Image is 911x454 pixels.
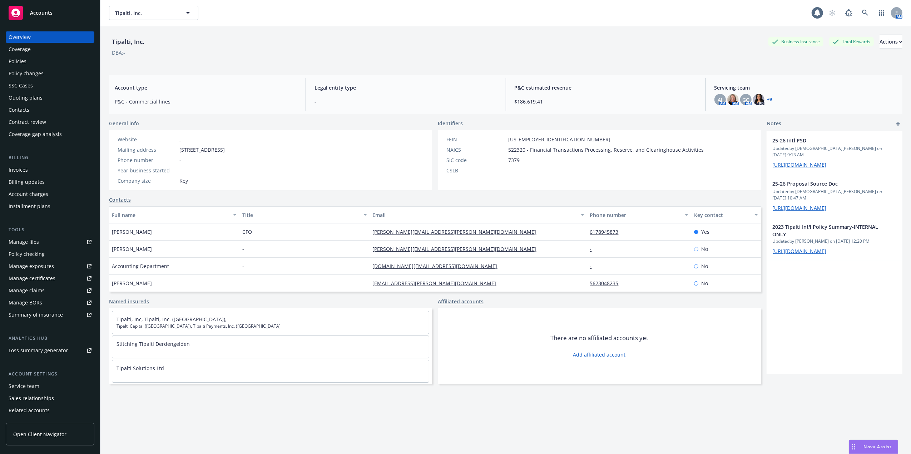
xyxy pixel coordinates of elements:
[118,167,177,174] div: Year business started
[446,156,505,164] div: SIC code
[112,211,229,219] div: Full name
[772,180,878,187] span: 25-26 Proposal Source Doc
[109,6,198,20] button: Tipalti, Inc.
[117,365,164,372] a: Tipalti Solutions Ltd
[694,211,750,219] div: Key contact
[6,236,94,248] a: Manage files
[9,236,39,248] div: Manage files
[6,380,94,392] a: Service team
[9,285,45,296] div: Manage claims
[515,98,697,105] span: $186,619.41
[772,205,826,211] a: [URL][DOMAIN_NAME]
[115,98,297,105] span: P&C - Commercial lines
[115,84,297,91] span: Account type
[9,80,33,91] div: SSC Cases
[179,156,181,164] span: -
[239,206,370,223] button: Title
[6,104,94,116] a: Contacts
[894,120,902,128] a: add
[6,176,94,188] a: Billing updates
[573,351,626,358] a: Add affiliated account
[772,248,826,254] a: [URL][DOMAIN_NAME]
[6,31,94,43] a: Overview
[109,37,147,46] div: Tipalti, Inc.
[242,245,244,253] span: -
[9,309,63,321] div: Summary of insurance
[767,120,781,128] span: Notes
[6,56,94,67] a: Policies
[6,44,94,55] a: Coverage
[6,128,94,140] a: Coverage gap analysis
[590,211,681,219] div: Phone number
[373,280,502,287] a: [EMAIL_ADDRESS][PERSON_NAME][DOMAIN_NAME]
[117,340,190,347] a: Stitching Tipalti Derdengelden
[587,206,692,223] button: Phone number
[179,146,225,153] span: [STREET_ADDRESS]
[9,380,39,392] div: Service team
[701,245,708,253] span: No
[446,146,505,153] div: NAICS
[373,211,576,219] div: Email
[550,334,648,342] span: There are no affiliated accounts yet
[825,6,840,20] a: Start snowing
[772,145,897,158] span: Updated by [DEMOGRAPHIC_DATA][PERSON_NAME] on [DATE] 9:13 AM
[9,176,45,188] div: Billing updates
[9,248,45,260] div: Policy checking
[242,228,252,236] span: CFO
[6,92,94,104] a: Quoting plans
[6,345,94,356] a: Loss summary generator
[6,417,94,428] a: Client navigator features
[179,136,181,143] a: -
[727,94,739,105] img: photo
[6,370,94,378] div: Account settings
[9,128,62,140] div: Coverage gap analysis
[118,146,177,153] div: Mailing address
[701,228,709,236] span: Yes
[13,430,66,438] span: Open Client Navigator
[6,335,94,342] div: Analytics hub
[242,262,244,270] span: -
[864,444,892,450] span: Nova Assist
[242,211,359,219] div: Title
[179,177,188,185] span: Key
[315,98,497,105] span: -
[6,273,94,284] a: Manage certificates
[112,279,152,287] span: [PERSON_NAME]
[109,120,139,127] span: General info
[242,279,244,287] span: -
[109,196,131,203] a: Contacts
[373,263,503,269] a: [DOMAIN_NAME][EMAIL_ADDRESS][DOMAIN_NAME]
[767,97,772,102] a: +9
[742,96,749,104] span: GC
[6,116,94,128] a: Contract review
[9,31,31,43] div: Overview
[701,262,708,270] span: No
[6,3,94,23] a: Accounts
[714,84,897,91] span: Servicing team
[590,280,624,287] a: 5623048235
[438,298,484,305] a: Affiliated accounts
[112,262,169,270] span: Accounting Department
[438,120,463,127] span: Identifiers
[370,206,587,223] button: Email
[373,228,542,235] a: [PERSON_NAME][EMAIL_ADDRESS][PERSON_NAME][DOMAIN_NAME]
[6,261,94,272] a: Manage exposures
[9,417,68,428] div: Client navigator features
[6,68,94,79] a: Policy changes
[6,248,94,260] a: Policy checking
[590,246,598,252] a: -
[767,174,902,217] div: 25-26 Proposal Source DocUpdatedby [DEMOGRAPHIC_DATA][PERSON_NAME] on [DATE] 10:47 AM[URL][DOMAIN...
[849,440,898,454] button: Nova Assist
[772,137,878,144] span: 25-26 Intl PSD
[590,228,624,235] a: 6178945873
[446,167,505,174] div: CSLB
[112,245,152,253] span: [PERSON_NAME]
[772,238,897,244] span: Updated by [PERSON_NAME] on [DATE] 12:20 PM
[118,156,177,164] div: Phone number
[6,405,94,416] a: Related accounts
[768,37,823,46] div: Business Insurance
[9,104,29,116] div: Contacts
[772,223,878,238] span: 2023 Tipalti Int'l Policy Summary-INTERNAL ONLY
[9,393,54,404] div: Sales relationships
